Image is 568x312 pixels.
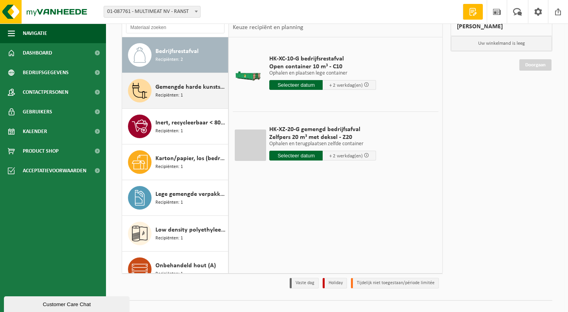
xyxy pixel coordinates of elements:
[4,295,131,312] iframe: chat widget
[122,180,228,216] button: Lege gemengde verpakkingen van gevaarlijke stoffen Recipiënten: 1
[23,24,47,43] span: Navigatie
[155,199,183,206] span: Recipiënten: 1
[122,109,228,144] button: Inert, recycleerbaar < 80% steenpuin Recipiënten: 1
[122,37,228,73] button: Bedrijfsrestafval Recipiënten: 2
[122,216,228,252] button: Low density polyethyleen (LDPE) folie, los, naturel/gekleurd (80/20) Recipiënten: 1
[269,126,376,133] span: HK-XZ-20-G gemengd bedrijfsafval
[122,252,228,287] button: Onbehandeld hout (A) Recipiënten: 1
[269,141,376,147] p: Ophalen en terugplaatsen zelfde container
[23,161,86,181] span: Acceptatievoorwaarden
[155,128,183,135] span: Recipiënten: 1
[155,56,183,64] span: Recipiënten: 2
[269,71,376,76] p: Ophalen en plaatsen lege container
[126,22,225,33] input: Materiaal zoeken
[23,63,69,82] span: Bedrijfsgegevens
[329,83,363,88] span: + 2 werkdag(en)
[23,122,47,141] span: Kalender
[155,82,226,92] span: Gemengde harde kunststoffen (PE, PP en PVC), recycleerbaar (industrieel)
[323,278,347,288] li: Holiday
[23,43,52,63] span: Dashboard
[269,133,376,141] span: Zelfpers 20 m³ met deksel - Z20
[155,47,199,56] span: Bedrijfsrestafval
[155,235,183,242] span: Recipiënten: 1
[23,141,58,161] span: Product Shop
[155,118,226,128] span: Inert, recycleerbaar < 80% steenpuin
[155,225,226,235] span: Low density polyethyleen (LDPE) folie, los, naturel/gekleurd (80/20)
[269,63,376,71] span: Open container 10 m³ - C10
[155,163,183,171] span: Recipiënten: 1
[269,55,376,63] span: HK-XC-10-G bedrijfsrestafval
[155,154,226,163] span: Karton/papier, los (bedrijven)
[23,102,52,122] span: Gebruikers
[122,144,228,180] button: Karton/papier, los (bedrijven) Recipiënten: 1
[451,36,552,51] p: Uw winkelmand is leeg
[290,278,319,288] li: Vaste dag
[155,92,183,99] span: Recipiënten: 1
[519,59,552,71] a: Doorgaan
[155,261,216,270] span: Onbehandeld hout (A)
[351,278,439,288] li: Tijdelijk niet toegestaan/période limitée
[122,73,228,109] button: Gemengde harde kunststoffen (PE, PP en PVC), recycleerbaar (industrieel) Recipiënten: 1
[23,82,68,102] span: Contactpersonen
[155,190,226,199] span: Lege gemengde verpakkingen van gevaarlijke stoffen
[155,270,183,278] span: Recipiënten: 1
[451,17,552,36] div: [PERSON_NAME]
[104,6,200,17] span: 01-087761 - MULTIMEAT NV - RANST
[104,6,201,18] span: 01-087761 - MULTIMEAT NV - RANST
[269,151,323,161] input: Selecteer datum
[229,18,307,37] div: Keuze recipiënt en planning
[329,153,363,159] span: + 2 werkdag(en)
[269,80,323,90] input: Selecteer datum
